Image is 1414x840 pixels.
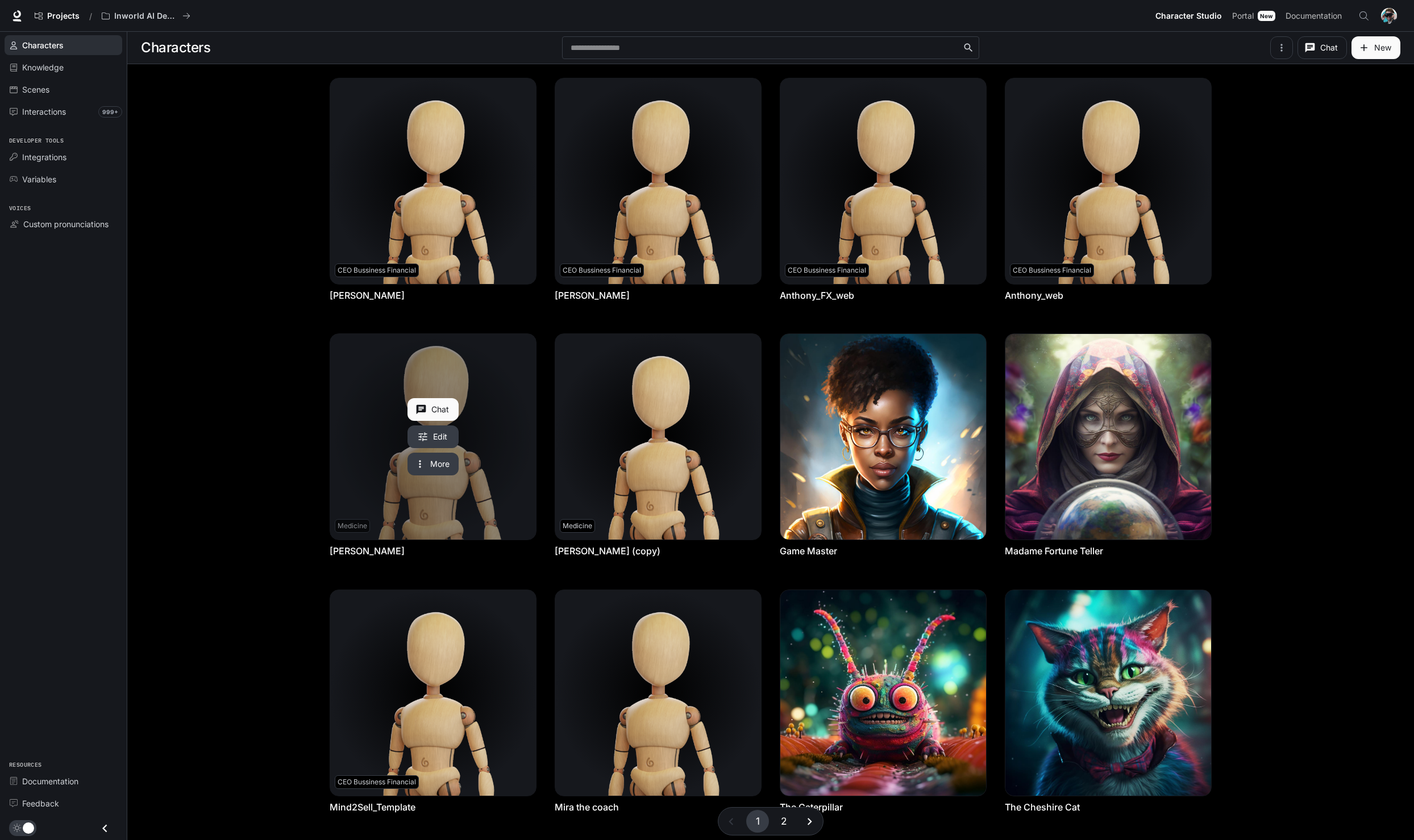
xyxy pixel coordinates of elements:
span: Dark mode toggle [23,821,34,834]
button: Go to page 2 [772,810,795,833]
a: Scenes [5,80,122,99]
span: Documentation [22,775,78,787]
a: Integrations [5,147,122,167]
a: Custom pronunciations [5,214,122,234]
img: The Cheshire Cat [1005,590,1211,796]
a: Interactions [5,102,122,122]
img: Mind2Sell_Template [330,590,536,796]
button: User avatar [1378,5,1400,27]
a: PortalNew [1228,5,1280,27]
a: [PERSON_NAME] [555,289,630,302]
a: Documentation [1281,5,1350,27]
button: Go to next page [799,810,821,833]
a: Knowledge [5,57,122,77]
button: page 1 [746,810,769,833]
span: Integrations [22,151,66,163]
img: Anthony_web [1005,78,1211,284]
a: Anthony_web [1005,289,1063,302]
a: Madame Fortune Teller [1005,545,1103,557]
img: Game Master [780,334,986,540]
a: Variables [5,169,122,189]
a: Documentation [5,771,122,791]
span: Custom pronunciations [23,218,109,230]
button: Chat with Dr. Ioan Marinescu [407,398,459,421]
button: Close drawer [92,817,118,840]
a: The Caterpillar [780,801,843,813]
img: Dr. Ioan Marinescu (copy) [555,334,761,540]
span: Variables [22,173,56,185]
a: Character Studio [1151,5,1226,27]
div: / [85,10,97,22]
a: Go to projects [30,5,85,27]
button: Chat [1297,36,1347,59]
nav: pagination navigation [718,807,824,835]
span: Feedback [22,797,59,809]
span: Projects [47,11,80,21]
a: The Cheshire Cat [1005,801,1080,813]
img: Anthony [555,78,761,284]
span: Characters [22,39,64,51]
img: Mira the coach [555,590,761,796]
span: Knowledge [22,61,64,73]
button: New [1351,36,1400,59]
a: Anthony_FX_web [780,289,854,302]
a: [PERSON_NAME] [330,289,405,302]
div: New [1258,11,1275,21]
span: Character Studio [1155,9,1222,23]
button: Open Command Menu [1353,5,1375,27]
button: More actions [407,453,459,475]
span: Portal [1232,9,1254,23]
span: 999+ [98,106,122,118]
a: Characters [5,35,122,55]
span: Interactions [22,106,66,118]
img: Madame Fortune Teller [1005,334,1211,540]
img: Anthony_FX_web [780,78,986,284]
a: Edit Dr. Ioan Marinescu [407,425,459,448]
img: Andrew [330,78,536,284]
span: Scenes [22,83,49,95]
a: Mind2Sell_Template [330,801,415,813]
p: Inworld AI Demos [114,11,178,21]
a: [PERSON_NAME] (copy) [555,545,660,557]
a: Game Master [780,545,837,557]
h1: Characters [141,36,210,59]
a: Feedback [5,793,122,813]
span: Documentation [1286,9,1342,23]
img: The Caterpillar [780,590,986,796]
a: [PERSON_NAME] [330,545,405,557]
img: User avatar [1381,8,1397,24]
a: Mira the coach [555,801,619,813]
a: Dr. Ioan Marinescu [330,334,536,540]
button: All workspaces [97,5,196,27]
